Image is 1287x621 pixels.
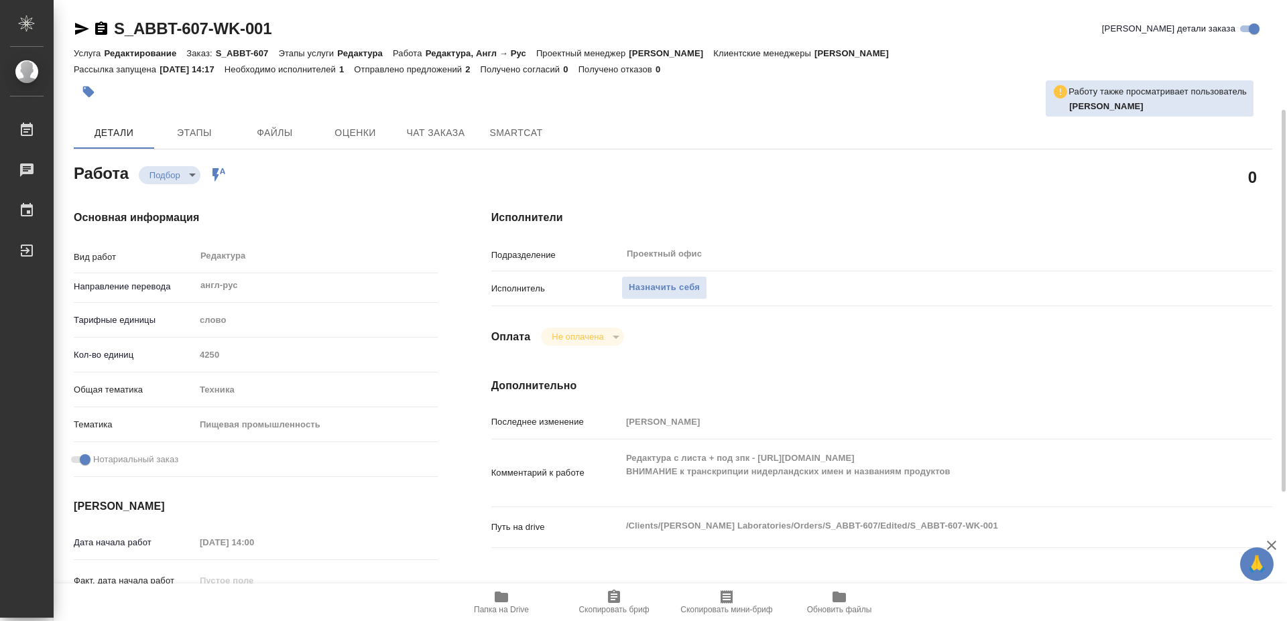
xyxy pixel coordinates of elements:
p: Рассылка запущена [74,64,160,74]
span: SmartCat [484,125,548,141]
p: Этапы услуги [278,48,337,58]
p: Корешков Алексей [1069,100,1247,113]
p: Подразделение [491,249,621,262]
div: Техника [195,378,438,401]
input: Пустое поле [195,345,438,364]
p: Путь на drive [491,521,621,534]
p: 2 [465,64,480,74]
div: Пищевая промышленность [195,413,438,436]
p: Редактура [337,48,393,58]
h4: Дополнительно [491,378,1272,394]
button: Не оплачена [548,331,607,342]
button: Скопировать ссылку [93,21,109,37]
p: Редактирование [104,48,186,58]
div: слово [195,309,438,332]
span: Папка на Drive [474,605,529,614]
p: 0 [656,64,670,74]
p: Тематика [74,418,195,431]
input: Пустое поле [195,571,312,590]
h4: Исполнители [491,210,1272,226]
input: Пустое поле [195,533,312,552]
h4: Оплата [491,329,531,345]
p: Работу также просматривает пользователь [1068,85,1247,98]
p: Направление перевода [74,280,195,293]
p: Получено отказов [578,64,656,74]
button: Папка на Drive [445,583,558,621]
a: S_ABBT-607-WK-001 [114,19,271,38]
p: Общая тематика [74,383,195,397]
button: Подбор [145,169,184,181]
p: Комментарий к работе [491,466,621,480]
span: [PERSON_NAME] детали заказа [1102,22,1235,36]
p: [PERSON_NAME] [629,48,713,58]
p: 0 [563,64,578,74]
span: Детали [82,125,146,141]
button: 🙏 [1240,547,1274,581]
p: Работа [393,48,426,58]
span: Нотариальный заказ [93,453,178,466]
span: Чат заказа [404,125,468,141]
span: Скопировать бриф [578,605,649,614]
h4: Основная информация [74,210,438,226]
p: Услуга [74,48,104,58]
button: Назначить себя [621,276,707,299]
p: Дата начала работ [74,536,195,549]
b: [PERSON_NAME] [1069,101,1144,111]
p: Вид работ [74,251,195,264]
p: Клиентские менеджеры [713,48,814,58]
p: Кол-во единиц [74,348,195,362]
textarea: /Clients/[PERSON_NAME] Laboratories/Orders/S_ABBT-607/Edited/S_ABBT-607-WK-001 [621,514,1207,537]
p: Проектный менеджер [536,48,629,58]
textarea: Редактура с листа + под зпк - [URL][DOMAIN_NAME] ВНИМАНИЕ к транскрипции нидерландских имен и наз... [621,447,1207,496]
button: Скопировать мини-бриф [670,583,783,621]
p: Необходимо исполнителей [225,64,339,74]
button: Скопировать ссылку для ЯМессенджера [74,21,90,37]
span: Файлы [243,125,307,141]
span: Этапы [162,125,227,141]
p: [DATE] 14:17 [160,64,225,74]
div: Подбор [541,328,623,346]
span: 🙏 [1245,550,1268,578]
p: Исполнитель [491,282,621,295]
input: Пустое поле [621,412,1207,431]
span: Оценки [323,125,387,141]
h2: 0 [1248,165,1257,188]
span: Обновить файлы [807,605,872,614]
button: Добавить тэг [74,77,103,107]
p: [PERSON_NAME] [814,48,899,58]
p: Последнее изменение [491,415,621,429]
p: Факт. дата начала работ [74,574,195,588]
button: Обновить файлы [783,583,896,621]
p: Отправлено предложений [354,64,465,74]
p: 1 [339,64,354,74]
p: S_ABBT-607 [216,48,279,58]
p: Заказ: [186,48,215,58]
span: Назначить себя [629,280,700,295]
p: Получено согласий [481,64,564,74]
div: Подбор [139,166,200,184]
p: Тарифные единицы [74,314,195,327]
span: Скопировать мини-бриф [680,605,772,614]
h4: [PERSON_NAME] [74,498,438,514]
h2: Работа [74,160,129,184]
button: Скопировать бриф [558,583,670,621]
p: Редактура, Англ → Рус [426,48,536,58]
